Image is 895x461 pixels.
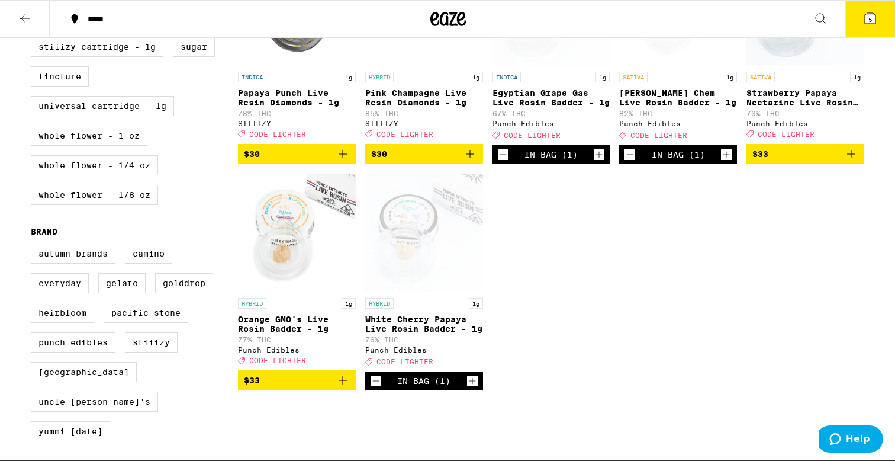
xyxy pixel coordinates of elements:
label: Pacific Stone [104,303,188,323]
legend: Brand [31,227,57,236]
div: In Bag (1) [524,150,578,159]
label: Yummi [DATE] [31,421,110,441]
p: Orange GMO's Live Rosin Badder - 1g [238,315,356,334]
span: CODE LIGHTER [630,132,687,139]
label: Autumn Brands [31,244,115,264]
p: INDICA [492,72,521,82]
p: 1g [342,72,356,82]
label: Gelato [98,273,146,293]
span: CODE LIGHTER [758,130,814,138]
div: STIIIZY [238,120,356,127]
div: Punch Edibles [746,120,864,127]
label: GoldDrop [155,273,213,293]
button: 5 [845,1,895,37]
span: $30 [244,149,260,159]
label: Whole Flower - 1/4 oz [31,155,158,175]
button: Increment [720,149,732,161]
label: Heirbloom [31,303,94,323]
button: Increment [593,149,605,161]
span: $33 [244,376,260,385]
div: Punch Edibles [619,120,737,127]
div: STIIIZY [365,120,483,127]
label: Whole Flower - 1 oz [31,126,147,146]
p: HYBRID [365,298,394,309]
p: 85% THC [365,110,483,117]
p: 1g [469,72,483,82]
label: STIIIZY Cartridge - 1g [31,37,163,57]
button: Add to bag [238,144,356,164]
button: Increment [466,375,478,387]
button: Decrement [370,375,382,387]
p: 1g [850,72,864,82]
button: Add to bag [238,370,356,390]
iframe: Opens a widget where you can find more information [819,425,883,455]
label: Tincture [31,66,89,87]
span: CODE LIGHTER [504,132,561,139]
p: 70% THC [746,110,864,117]
p: INDICA [238,72,266,82]
div: In Bag (1) [652,150,705,159]
span: CODE LIGHTER [249,130,306,138]
p: 1g [723,72,737,82]
button: Add to bag [365,144,483,164]
img: Punch Edibles - Orange GMO's Live Rosin Badder - 1g [238,174,356,292]
label: Whole Flower - 1/8 oz [31,185,158,205]
p: 77% THC [238,336,356,344]
p: SATIVA [746,72,775,82]
span: $30 [371,149,387,159]
p: Papaya Punch Live Resin Diamonds - 1g [238,88,356,107]
label: [GEOGRAPHIC_DATA] [31,362,137,382]
button: Decrement [497,149,509,161]
p: Egyptian Grape Gas Live Rosin Badder - 1g [492,88,610,107]
p: 1g [342,298,356,309]
span: $33 [752,149,768,159]
span: CODE LIGHTER [376,358,433,366]
p: White Cherry Papaya Live Rosin Badder - 1g [365,315,483,334]
a: Open page for White Cherry Papaya Live Rosin Badder - 1g from Punch Edibles [365,174,483,372]
p: Pink Champagne Live Resin Diamonds - 1g [365,88,483,107]
p: Strawberry Papaya Nectarine Live Rosin Badder - 1g [746,88,864,107]
label: Sugar [173,37,215,57]
p: HYBRID [238,298,266,309]
label: STIIIZY [125,332,178,353]
label: Everyday [31,273,89,293]
span: CODE LIGHTER [376,130,433,138]
button: Add to bag [746,144,864,164]
p: 76% THC [365,336,483,344]
button: Decrement [624,149,636,161]
p: 1g [469,298,483,309]
label: Uncle [PERSON_NAME]'s [31,392,158,412]
div: In Bag (1) [397,376,450,386]
div: Punch Edibles [238,346,356,354]
div: Punch Edibles [365,346,483,354]
label: Punch Edibles [31,332,115,353]
div: Punch Edibles [492,120,610,127]
p: 67% THC [492,110,610,117]
label: Camino [125,244,172,264]
p: SATIVA [619,72,648,82]
p: 1g [595,72,610,82]
a: Open page for Orange GMO's Live Rosin Badder - 1g from Punch Edibles [238,174,356,370]
p: HYBRID [365,72,394,82]
span: CODE LIGHTER [249,357,306,364]
p: 82% THC [619,110,737,117]
p: 78% THC [238,110,356,117]
label: Universal Cartridge - 1g [31,96,174,116]
p: [PERSON_NAME] Chem Live Rosin Badder - 1g [619,88,737,107]
span: 5 [868,16,872,23]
